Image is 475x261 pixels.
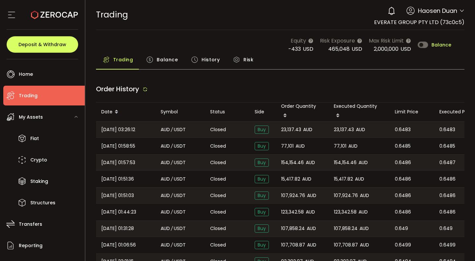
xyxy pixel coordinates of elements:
span: Risk [243,53,253,66]
span: Trading [19,91,38,101]
span: Risk Exposure [320,37,355,45]
span: AUD [360,241,369,249]
span: USD [400,45,411,53]
span: AUD [306,159,315,166]
span: Trading [113,53,133,66]
span: -433 [288,45,301,53]
span: 0.649 [439,225,453,232]
span: Order History [96,84,139,94]
span: Closed [210,242,226,248]
em: / [171,208,173,216]
span: My Assets [19,112,43,122]
span: [DATE] 01:31:28 [101,225,134,232]
span: 77,101 [334,142,346,150]
span: 123,342.58 [281,208,304,216]
span: Closed [210,225,226,232]
div: Chat Widget [442,229,475,261]
span: Home [19,70,33,79]
span: Balance [157,53,178,66]
span: Buy [255,159,269,167]
span: Staking [30,177,48,186]
span: 23,137.43 [281,126,301,133]
span: [DATE] 01:58:55 [101,142,135,150]
span: Reporting [19,241,43,250]
span: Closed [210,192,226,199]
span: 0.6499 [395,241,411,249]
em: / [171,225,173,232]
span: Structures [30,198,55,208]
span: 15,417.82 [281,175,300,183]
span: 2,000,000 [374,45,398,53]
span: AUD [161,225,170,232]
span: AUD [355,175,364,183]
span: Closed [210,176,226,183]
span: 154,154.46 [281,159,304,166]
em: / [171,126,173,133]
div: Order Quantity [276,102,329,121]
span: Trading [96,9,128,20]
span: AUD [307,241,316,249]
span: 107,708.87 [334,241,358,249]
span: AUD [161,126,170,133]
span: 107,708.87 [281,241,305,249]
span: AUD [296,142,305,150]
span: USDT [174,208,186,216]
span: [DATE] 01:57:53 [101,159,135,166]
span: Buy [255,241,269,249]
span: USDT [174,241,186,249]
span: 0.6486 [439,192,456,199]
em: / [171,175,173,183]
span: USD [352,45,362,53]
span: 0.6499 [439,241,456,249]
span: 0.6485 [395,142,411,150]
span: 107,924.76 [334,192,358,199]
span: 123,342.58 [334,208,357,216]
span: Buy [255,224,269,233]
span: [DATE] 01:06:56 [101,241,136,249]
span: AUD [302,175,311,183]
span: Balance [431,43,451,47]
span: 0.6486 [395,175,411,183]
span: USDT [174,225,186,232]
span: AUD [348,142,358,150]
span: 0.6486 [439,208,456,216]
div: Status [205,108,249,116]
span: [DATE] 03:26:12 [101,126,135,133]
span: Crypto [30,155,47,165]
span: AUD [307,225,316,232]
span: AUD [360,192,369,199]
span: AUD [161,241,170,249]
span: AUD [161,142,170,150]
span: Closed [210,143,226,150]
span: USDT [174,126,186,133]
em: / [171,192,173,199]
span: AUD [360,225,369,232]
span: Closed [210,159,226,166]
span: 465,048 [328,45,350,53]
span: 154,154.46 [334,159,357,166]
span: 0.6486 [395,208,411,216]
span: 77,101 [281,142,294,150]
span: 0.6485 [439,142,455,150]
span: AUD [306,208,315,216]
div: Executed Quantity [329,102,390,121]
span: AUD [307,192,316,199]
span: 0.6486 [439,175,456,183]
span: AUD [161,175,170,183]
span: 0.6486 [395,159,411,166]
span: Buy [255,208,269,216]
span: AUD [161,159,170,166]
span: [DATE] 01:51:03 [101,192,134,199]
span: AUD [161,192,170,199]
div: Side [249,108,276,116]
span: 107,858.24 [334,225,358,232]
span: Buy [255,175,269,183]
span: USDT [174,142,186,150]
span: AUD [359,159,368,166]
span: 107,924.76 [281,192,305,199]
span: USDT [174,159,186,166]
span: AUD [359,208,368,216]
span: USDT [174,192,186,199]
span: Closed [210,126,226,133]
em: / [171,241,173,249]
